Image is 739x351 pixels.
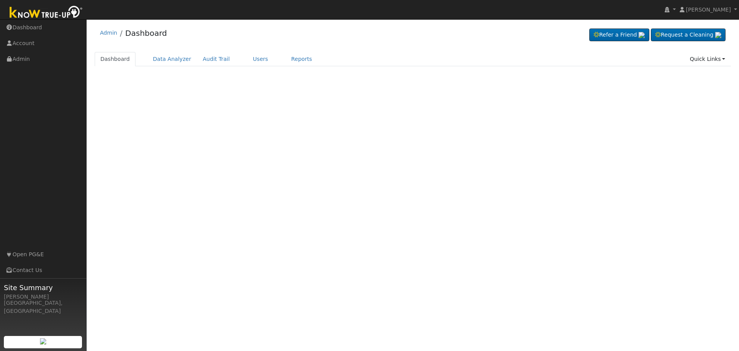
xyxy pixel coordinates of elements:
a: Request a Cleaning [651,29,726,42]
span: [PERSON_NAME] [686,7,731,13]
span: Site Summary [4,282,82,293]
img: retrieve [715,32,721,38]
a: Dashboard [125,29,167,38]
a: Audit Trail [197,52,236,66]
a: Quick Links [684,52,731,66]
a: Refer a Friend [589,29,649,42]
img: retrieve [639,32,645,38]
a: Dashboard [95,52,136,66]
a: Users [247,52,274,66]
div: [PERSON_NAME] [4,293,82,301]
a: Admin [100,30,117,36]
img: Know True-Up [6,4,87,22]
img: retrieve [40,338,46,344]
a: Reports [286,52,318,66]
a: Data Analyzer [147,52,197,66]
div: [GEOGRAPHIC_DATA], [GEOGRAPHIC_DATA] [4,299,82,315]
